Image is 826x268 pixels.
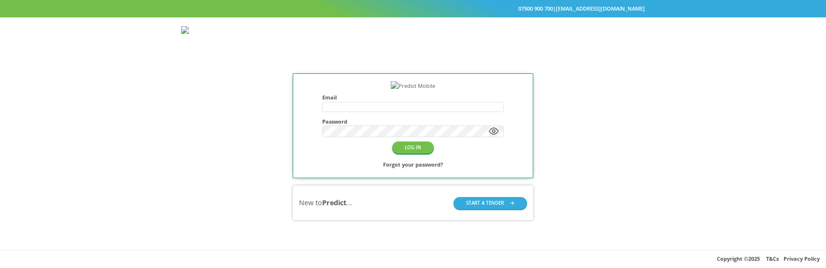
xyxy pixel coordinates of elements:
[322,94,503,100] h4: Email
[181,26,257,36] img: Predict Mobile
[383,160,443,170] a: Forgot your password?
[556,5,645,12] a: [EMAIL_ADDRESS][DOMAIN_NAME]
[766,255,779,262] a: T&Cs
[454,197,527,209] button: START A TENDER
[391,81,435,91] img: Predict Mobile
[181,4,645,14] div: |
[322,198,346,207] b: Predict
[783,255,820,262] a: Privacy Policy
[322,118,503,125] h4: Password
[392,141,434,154] button: LOG IN
[299,198,352,208] div: New to ...
[518,5,553,12] a: 07500 900 700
